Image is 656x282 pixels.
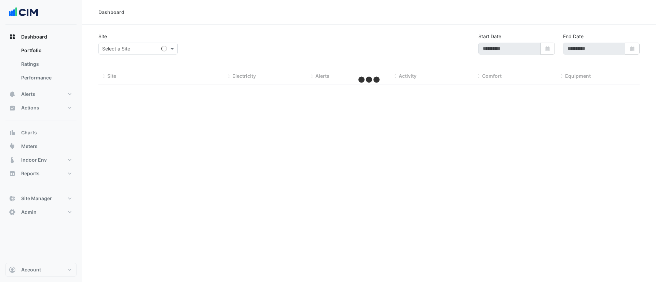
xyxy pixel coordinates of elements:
[8,5,39,19] img: Company Logo
[98,9,124,16] div: Dashboard
[16,57,77,71] a: Ratings
[21,195,52,202] span: Site Manager
[9,91,16,98] app-icon: Alerts
[5,139,77,153] button: Meters
[563,33,584,40] label: End Date
[21,143,38,150] span: Meters
[5,263,77,277] button: Account
[9,195,16,202] app-icon: Site Manager
[21,129,37,136] span: Charts
[107,73,116,79] span: Site
[5,126,77,139] button: Charts
[16,44,77,57] a: Portfolio
[5,44,77,87] div: Dashboard
[5,30,77,44] button: Dashboard
[478,33,501,40] label: Start Date
[482,73,502,79] span: Comfort
[98,33,107,40] label: Site
[5,101,77,115] button: Actions
[9,170,16,177] app-icon: Reports
[9,104,16,111] app-icon: Actions
[21,209,37,216] span: Admin
[399,73,416,79] span: Activity
[9,129,16,136] app-icon: Charts
[232,73,256,79] span: Electricity
[21,33,47,40] span: Dashboard
[9,33,16,40] app-icon: Dashboard
[21,104,39,111] span: Actions
[9,157,16,163] app-icon: Indoor Env
[565,73,591,79] span: Equipment
[21,170,40,177] span: Reports
[21,91,35,98] span: Alerts
[5,192,77,205] button: Site Manager
[5,87,77,101] button: Alerts
[5,205,77,219] button: Admin
[16,71,77,85] a: Performance
[9,209,16,216] app-icon: Admin
[5,153,77,167] button: Indoor Env
[315,73,329,79] span: Alerts
[21,157,47,163] span: Indoor Env
[9,143,16,150] app-icon: Meters
[21,266,41,273] span: Account
[5,167,77,180] button: Reports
